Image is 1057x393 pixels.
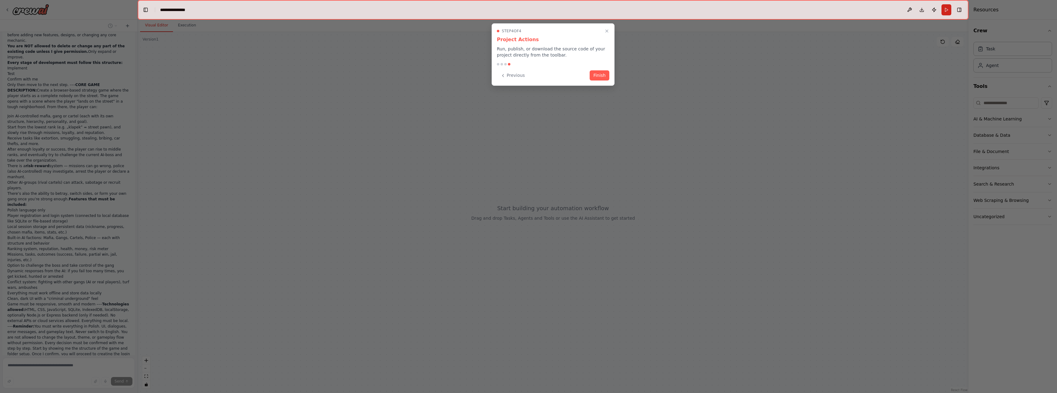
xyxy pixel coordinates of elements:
h3: Project Actions [497,36,609,43]
span: Step 4 of 4 [502,29,521,33]
button: Hide left sidebar [141,6,150,14]
button: Finish [590,70,609,81]
button: Previous [497,70,528,81]
button: Close walkthrough [603,27,611,35]
p: Run, publish, or download the source code of your project directly from the toolbar. [497,46,609,58]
